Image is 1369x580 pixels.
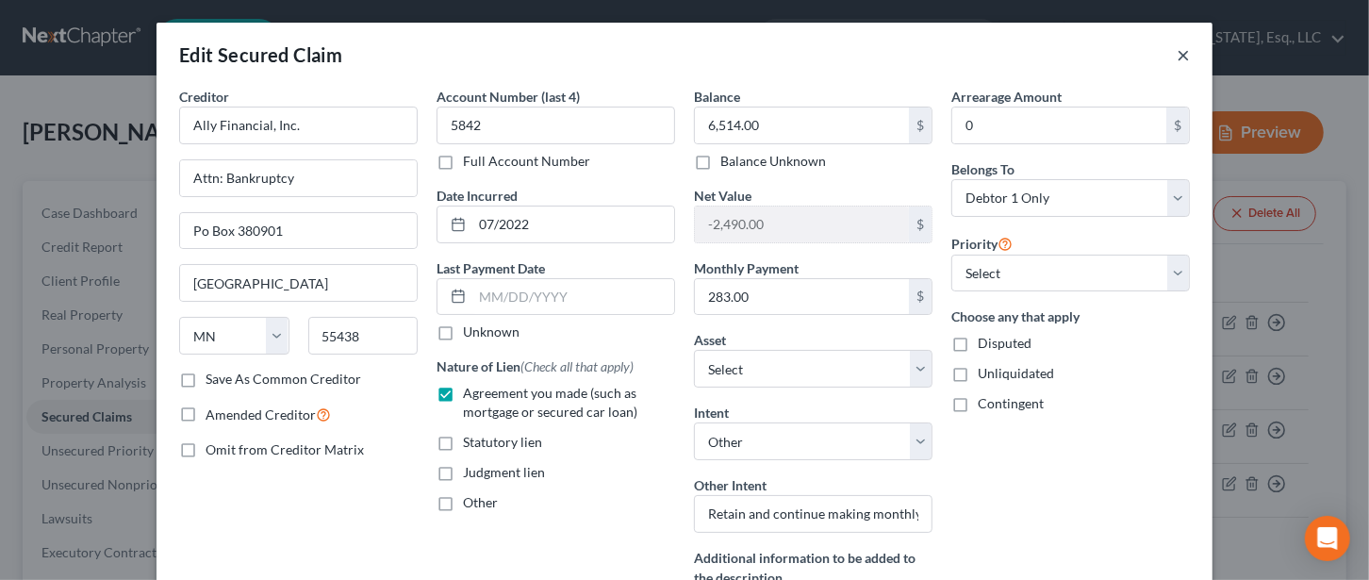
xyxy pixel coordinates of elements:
[951,161,1014,177] span: Belongs To
[437,258,545,278] label: Last Payment Date
[978,395,1044,411] span: Contingent
[206,441,364,457] span: Omit from Creditor Matrix
[437,186,518,206] label: Date Incurred
[463,494,498,510] span: Other
[951,232,1013,255] label: Priority
[694,475,767,495] label: Other Intent
[180,160,417,196] input: Enter address...
[520,358,634,374] span: (Check all that apply)
[463,464,545,480] span: Judgment lien
[694,87,740,107] label: Balance
[308,317,419,355] input: Enter zip...
[463,152,590,171] label: Full Account Number
[695,108,909,143] input: 0.00
[437,356,634,376] label: Nature of Lien
[951,307,1190,326] label: Choose any that apply
[472,279,674,315] input: MM/DD/YYYY
[1177,43,1190,66] button: ×
[951,87,1062,107] label: Arrearage Amount
[695,207,909,242] input: 0.00
[909,108,932,143] div: $
[978,365,1054,381] span: Unliquidated
[952,108,1166,143] input: 0.00
[180,213,417,249] input: Apt, Suite, etc...
[206,406,316,423] span: Amended Creditor
[1166,108,1189,143] div: $
[909,207,932,242] div: $
[437,107,675,144] input: XXXX
[978,335,1031,351] span: Disputed
[720,152,826,171] label: Balance Unknown
[909,279,932,315] div: $
[463,434,542,450] span: Statutory lien
[179,41,342,68] div: Edit Secured Claim
[1305,516,1350,561] div: Open Intercom Messenger
[694,332,726,348] span: Asset
[179,107,418,144] input: Search creditor by name...
[179,89,229,105] span: Creditor
[472,207,674,242] input: MM/DD/YYYY
[694,495,932,533] input: Specify...
[695,279,909,315] input: 0.00
[206,370,361,389] label: Save As Common Creditor
[463,323,520,341] label: Unknown
[463,385,637,420] span: Agreement you made (such as mortgage or secured car loan)
[694,186,751,206] label: Net Value
[694,258,799,278] label: Monthly Payment
[437,87,580,107] label: Account Number (last 4)
[180,265,417,301] input: Enter city...
[694,403,729,423] label: Intent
